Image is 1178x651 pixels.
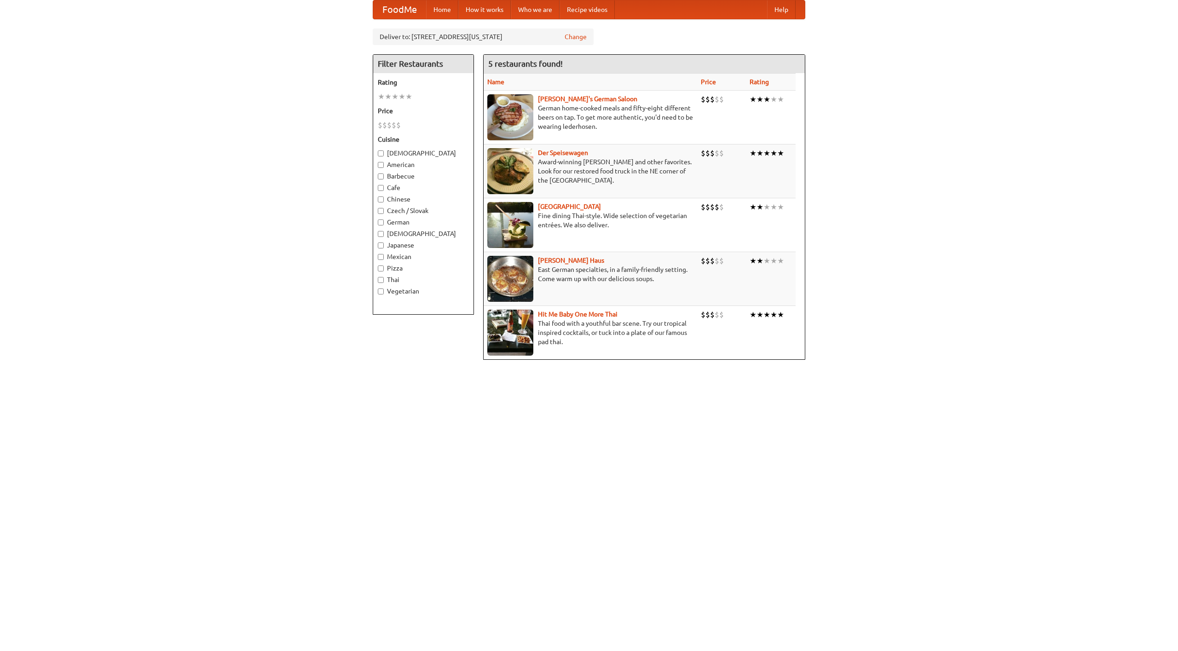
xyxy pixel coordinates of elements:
[710,310,715,320] li: $
[756,310,763,320] li: ★
[560,0,615,19] a: Recipe videos
[398,92,405,102] li: ★
[710,202,715,212] li: $
[487,157,693,185] p: Award-winning [PERSON_NAME] and other favorites. Look for our restored food truck in the NE corne...
[378,135,469,144] h5: Cuisine
[750,202,756,212] li: ★
[719,256,724,266] li: $
[777,310,784,320] li: ★
[719,310,724,320] li: $
[756,148,763,158] li: ★
[487,211,693,230] p: Fine dining Thai-style. Wide selection of vegetarian entrées. We also deliver.
[710,94,715,104] li: $
[378,275,469,284] label: Thai
[770,94,777,104] li: ★
[378,196,384,202] input: Chinese
[378,78,469,87] h5: Rating
[385,92,392,102] li: ★
[387,120,392,130] li: $
[710,148,715,158] li: $
[705,202,710,212] li: $
[750,256,756,266] li: ★
[487,256,533,302] img: kohlhaus.jpg
[770,148,777,158] li: ★
[378,160,469,169] label: American
[378,195,469,204] label: Chinese
[763,94,770,104] li: ★
[378,92,385,102] li: ★
[426,0,458,19] a: Home
[487,265,693,283] p: East German specialties, in a family-friendly setting. Come warm up with our delicious soups.
[378,277,384,283] input: Thai
[770,202,777,212] li: ★
[392,120,396,130] li: $
[719,202,724,212] li: $
[763,202,770,212] li: ★
[763,310,770,320] li: ★
[373,0,426,19] a: FoodMe
[378,185,384,191] input: Cafe
[378,219,384,225] input: German
[715,256,719,266] li: $
[378,218,469,227] label: German
[378,183,469,192] label: Cafe
[378,120,382,130] li: $
[750,310,756,320] li: ★
[511,0,560,19] a: Who we are
[538,257,604,264] a: [PERSON_NAME] Haus
[487,148,533,194] img: speisewagen.jpg
[777,148,784,158] li: ★
[405,92,412,102] li: ★
[705,256,710,266] li: $
[378,265,384,271] input: Pizza
[382,120,387,130] li: $
[777,202,784,212] li: ★
[378,254,384,260] input: Mexican
[715,94,719,104] li: $
[701,94,705,104] li: $
[458,0,511,19] a: How it works
[756,202,763,212] li: ★
[763,256,770,266] li: ★
[719,148,724,158] li: $
[396,120,401,130] li: $
[373,29,594,45] div: Deliver to: [STREET_ADDRESS][US_STATE]
[373,55,474,73] h4: Filter Restaurants
[756,256,763,266] li: ★
[756,94,763,104] li: ★
[763,148,770,158] li: ★
[710,256,715,266] li: $
[705,148,710,158] li: $
[487,202,533,248] img: satay.jpg
[770,310,777,320] li: ★
[378,242,384,248] input: Japanese
[378,206,469,215] label: Czech / Slovak
[538,95,637,103] a: [PERSON_NAME]'s German Saloon
[777,256,784,266] li: ★
[750,148,756,158] li: ★
[378,231,384,237] input: [DEMOGRAPHIC_DATA]
[538,311,618,318] b: Hit Me Baby One More Thai
[378,241,469,250] label: Japanese
[487,104,693,131] p: German home-cooked meals and fifty-eight different beers on tap. To get more authentic, you'd nee...
[487,310,533,356] img: babythai.jpg
[538,149,588,156] a: Der Speisewagen
[701,310,705,320] li: $
[538,203,601,210] a: [GEOGRAPHIC_DATA]
[378,287,469,296] label: Vegetarian
[715,202,719,212] li: $
[392,92,398,102] li: ★
[378,173,384,179] input: Barbecue
[378,288,384,294] input: Vegetarian
[378,150,384,156] input: [DEMOGRAPHIC_DATA]
[488,59,563,68] ng-pluralize: 5 restaurants found!
[487,94,533,140] img: esthers.jpg
[487,78,504,86] a: Name
[378,264,469,273] label: Pizza
[565,32,587,41] a: Change
[705,310,710,320] li: $
[701,202,705,212] li: $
